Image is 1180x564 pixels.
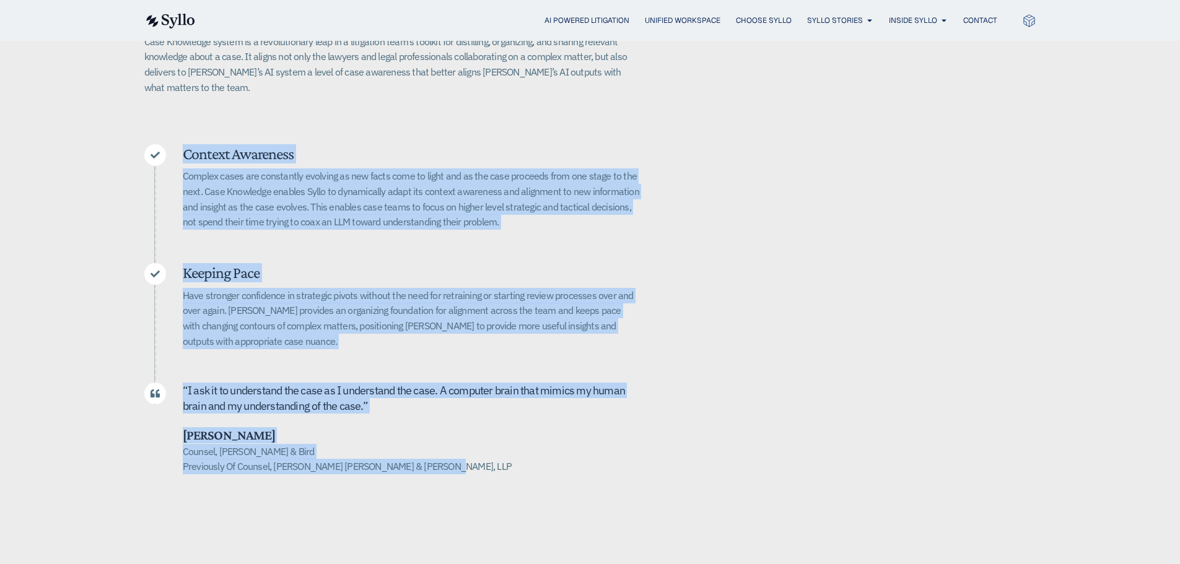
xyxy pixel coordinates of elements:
p: Have stronger confidence in strategic pivots without the need for retraining or starting review p... [183,288,640,349]
span: I ask it to u [188,383,236,397]
span: .” [361,399,367,413]
a: Syllo Stories [807,15,863,26]
h5: Context Awareness [183,144,640,163]
span: nderstand the case as I understand the case. A computer brain that mimics my human brain and my u... [183,383,625,413]
a: Contact [963,15,997,26]
span: “ [183,383,188,397]
a: Unified Workspace [645,15,720,26]
h5: Keeping Pace [183,263,640,282]
p: Case Knowledge is at the core of Syllo’s unified workspace, and it is more than just managing doc... [144,19,640,95]
img: syllo [144,14,195,28]
a: AI Powered Litigation [544,15,629,26]
nav: Menu [220,15,997,27]
h5: [PERSON_NAME] [183,427,640,443]
div: Menu Toggle [220,15,997,27]
a: Inside Syllo [889,15,937,26]
a: Choose Syllo [736,15,792,26]
p: Complex cases are constantly evolving as new facts come to light and as the case proceeds from on... [183,168,640,230]
h5: Counsel, [PERSON_NAME] & Bird Previously Of Counsel, [PERSON_NAME] [PERSON_NAME] & [PERSON_NAME],... [183,444,640,474]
